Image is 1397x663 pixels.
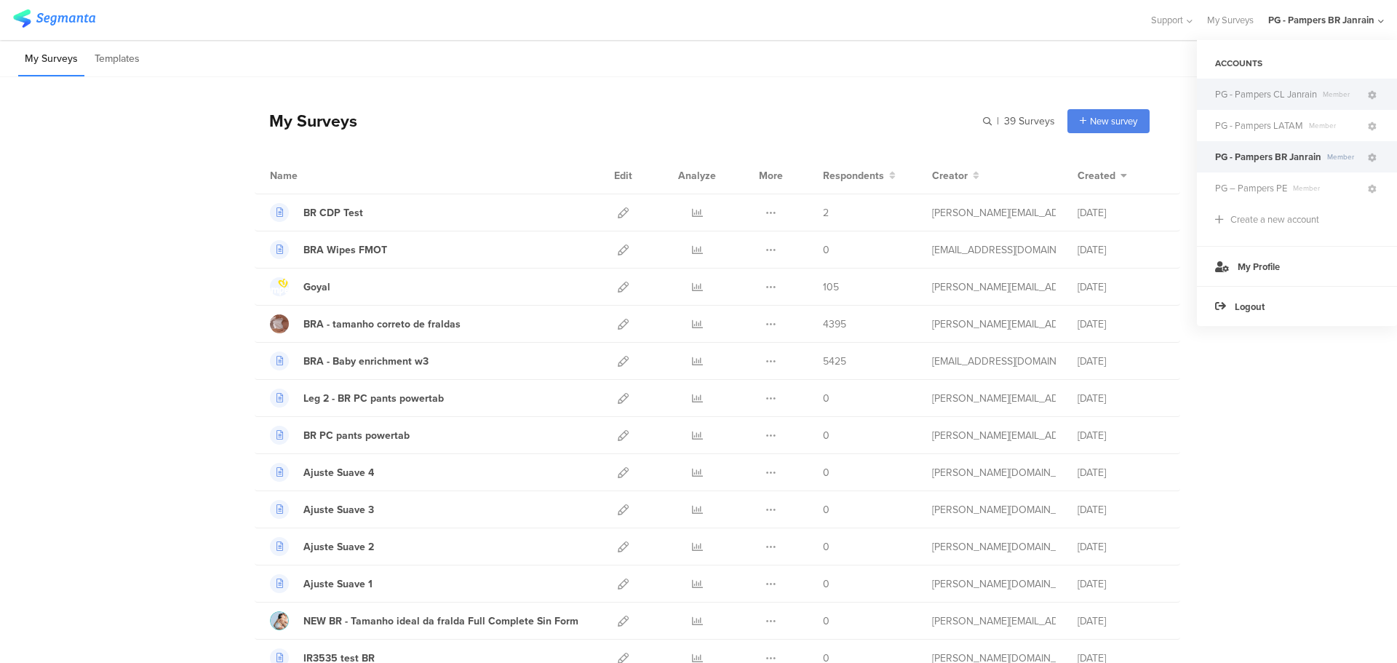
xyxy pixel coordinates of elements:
[88,42,146,76] li: Templates
[1090,114,1137,128] span: New survey
[932,242,1056,258] div: lepage.fa@pg.com
[823,279,839,295] span: 105
[270,574,373,593] a: Ajuste Suave 1
[303,279,330,295] div: Goyal
[823,354,846,369] span: 5425
[1078,317,1165,332] div: [DATE]
[270,500,374,519] a: Ajuste Suave 3
[1078,539,1165,555] div: [DATE]
[823,205,829,221] span: 2
[823,168,884,183] span: Respondents
[1078,354,1165,369] div: [DATE]
[270,389,444,408] a: Leg 2 - BR PC pants powertab
[1317,89,1366,100] span: Member
[823,539,829,555] span: 0
[270,240,387,259] a: BRA Wipes FMOT
[270,537,374,556] a: Ajuste Suave 2
[303,242,387,258] div: BRA Wipes FMOT
[823,242,829,258] span: 0
[755,157,787,194] div: More
[823,502,829,517] span: 0
[1004,114,1055,129] span: 39 Surveys
[995,114,1001,129] span: |
[932,428,1056,443] div: zampieri.l.1@pg.com
[270,203,363,222] a: BR CDP Test
[1215,119,1303,132] span: PG - Pampers LATAM
[1238,260,1280,274] span: My Profile
[270,168,357,183] div: Name
[932,168,968,183] span: Creator
[303,391,444,406] div: Leg 2 - BR PC pants powertab
[932,205,1056,221] div: roszko.j@pg.com
[1078,502,1165,517] div: [DATE]
[1078,242,1165,258] div: [DATE]
[303,502,374,517] div: Ajuste Suave 3
[932,502,1056,517] div: ramos.sd@pg.com
[1078,428,1165,443] div: [DATE]
[932,391,1056,406] div: zampieri.l.1@pg.com
[1197,246,1397,286] a: My Profile
[823,428,829,443] span: 0
[303,539,374,555] div: Ajuste Suave 2
[1235,300,1265,314] span: Logout
[1151,13,1183,27] span: Support
[1197,51,1397,76] div: ACCOUNTS
[270,463,374,482] a: Ajuste Suave 4
[823,465,829,480] span: 0
[932,576,1056,592] div: ramos.sd@pg.com
[270,314,461,333] a: BRA - tamanho correto de fraldas
[303,354,429,369] div: BRA - Baby enrichment w3
[303,205,363,221] div: BR CDP Test
[1303,120,1366,131] span: Member
[270,352,429,370] a: BRA - Baby enrichment w3
[1215,150,1321,164] span: PG - Pampers BR Janrain
[823,614,829,629] span: 0
[1078,205,1165,221] div: [DATE]
[932,168,979,183] button: Creator
[303,317,461,332] div: BRA - tamanho correto de fraldas
[823,391,829,406] span: 0
[932,465,1056,480] div: ramos.sd@pg.com
[1078,614,1165,629] div: [DATE]
[823,576,829,592] span: 0
[1215,181,1287,195] span: PG – Pampers PE
[13,9,95,28] img: segmanta logo
[1078,576,1165,592] div: [DATE]
[1287,183,1366,194] span: Member
[303,465,374,480] div: Ajuste Suave 4
[255,108,357,133] div: My Surveys
[932,614,1056,629] div: perez.ep@pg.com
[823,168,896,183] button: Respondents
[1268,13,1374,27] div: PG - Pampers BR Janrain
[270,277,330,296] a: Goyal
[675,157,719,194] div: Analyze
[18,42,84,76] li: My Surveys
[1078,168,1127,183] button: Created
[303,614,578,629] div: NEW BR - Tamanho ideal da fralda Full Complete Sin Form
[270,426,410,445] a: BR PC pants powertab
[932,279,1056,295] div: castillo.d.10@pg.com
[932,317,1056,332] div: perez.ep@pg.com
[1321,151,1366,162] span: Member
[270,611,578,630] a: NEW BR - Tamanho ideal da fralda Full Complete Sin Form
[1078,279,1165,295] div: [DATE]
[1215,87,1317,101] span: PG - Pampers CL Janrain
[303,576,373,592] div: Ajuste Suave 1
[1078,465,1165,480] div: [DATE]
[303,428,410,443] div: BR PC pants powertab
[823,317,846,332] span: 4395
[608,157,639,194] div: Edit
[1078,391,1165,406] div: [DATE]
[1078,168,1115,183] span: Created
[932,354,1056,369] div: lepage.fa@pg.com
[932,539,1056,555] div: ramos.sd@pg.com
[1230,213,1319,226] div: Create a new account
